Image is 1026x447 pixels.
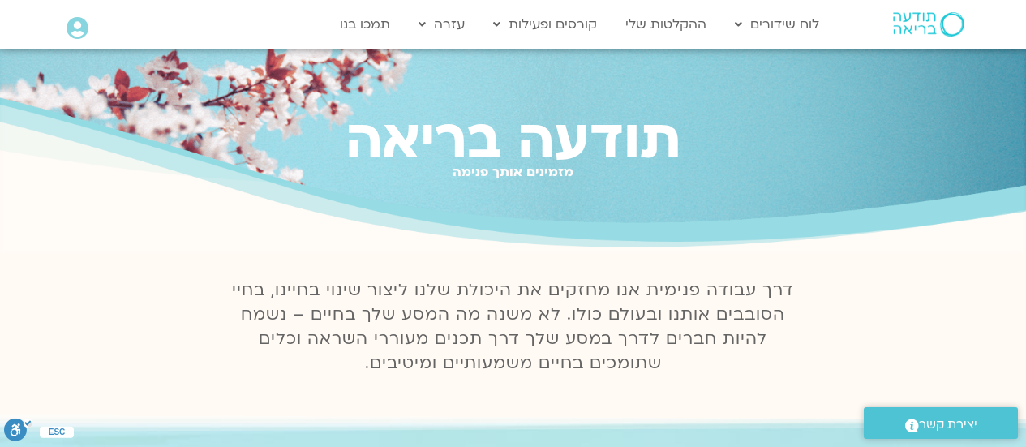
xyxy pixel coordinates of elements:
[332,9,398,40] a: תמכו בנו
[410,9,473,40] a: עזרה
[485,9,605,40] a: קורסים ופעילות
[727,9,827,40] a: לוח שידורים
[223,278,804,376] p: דרך עבודה פנימית אנו מחזקים את היכולת שלנו ליצור שינוי בחיינו, בחיי הסובבים אותנו ובעולם כולו. לא...
[919,414,977,436] span: יצירת קשר
[864,407,1018,439] a: יצירת קשר
[893,12,964,37] img: תודעה בריאה
[617,9,715,40] a: ההקלטות שלי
